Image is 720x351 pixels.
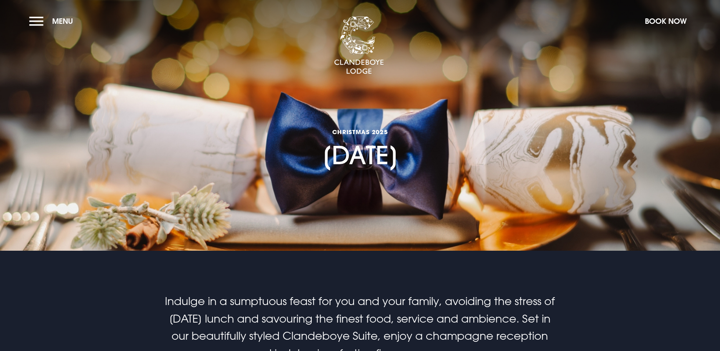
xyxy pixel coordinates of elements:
button: Menu [29,12,77,30]
img: Clandeboye Lodge [334,16,384,75]
span: CHRISTMAS 2025 [322,128,399,136]
button: Book Now [641,12,691,30]
span: Menu [52,16,73,26]
h1: [DATE] [322,85,399,170]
